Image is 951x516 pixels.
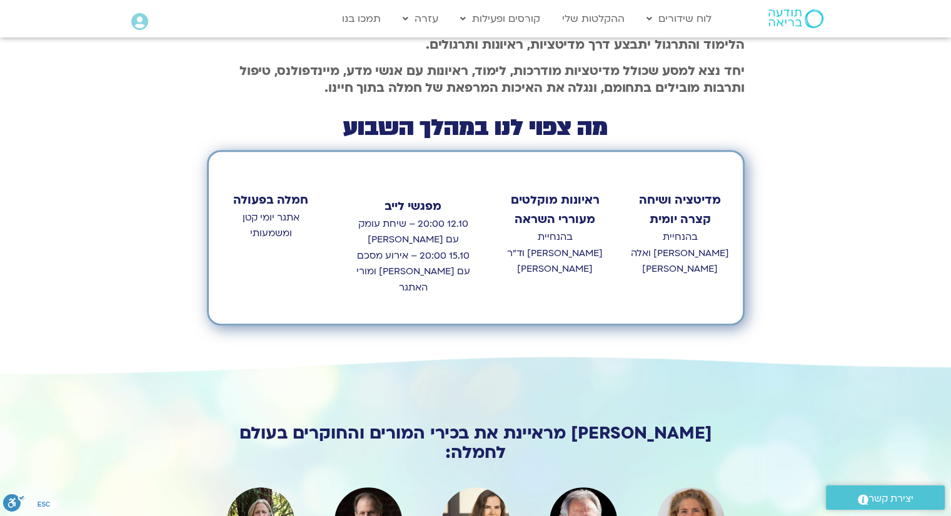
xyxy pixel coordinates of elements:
p: בהנחיית [PERSON_NAME] וד״ר [PERSON_NAME] [505,229,605,277]
strong: מדיטציה ושיחה קצרה יומית [639,192,721,228]
p: 12.10 20:00 – שיחת עומק עם [PERSON_NAME] 15.10 20:00 – אירוע מסכם עם [PERSON_NAME] ומורי האתגר [352,216,473,296]
a: תמכו בנו [336,7,387,31]
strong: מפגשי לייב [385,199,441,214]
a: ההקלטות שלי [556,7,631,31]
strong: חמלה בפעולה [233,192,308,208]
h2: מה צפוי לנו במהלך השבוע [207,117,745,139]
p: אתגר יומי קטן ומשמעותי [221,210,321,242]
a: לוח שידורים [640,7,718,31]
a: עזרה [396,7,445,31]
img: תודעה בריאה [768,9,823,28]
b: יחד נצא למסע שכולל מדיטציות מודרכות, לימוד, ראיונות עם אנשי מדע, מיינדפולנס, טיפול ותרבות מובילים... [239,62,745,96]
h2: [PERSON_NAME] מראיינת את בכירי המורים והחוקרים בעולם לחמלה: [207,424,745,462]
span: יצירת קשר [868,490,913,507]
strong: ראיונות מוקלטים מעוררי השראה [511,192,600,228]
p: בהנחיית [PERSON_NAME] ואלה [PERSON_NAME] [630,229,730,277]
a: קורסים ופעילות [454,7,546,31]
a: יצירת קשר [826,485,945,510]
